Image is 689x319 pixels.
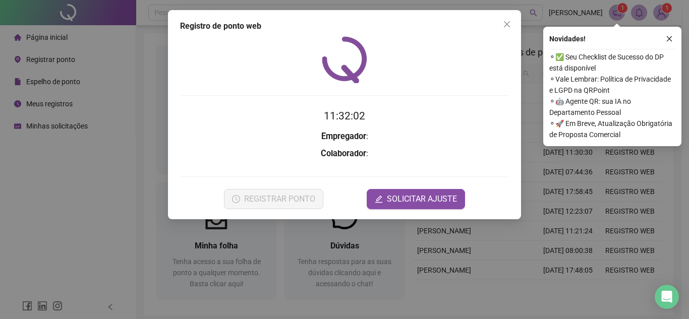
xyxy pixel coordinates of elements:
[367,189,465,209] button: editSOLICITAR AJUSTE
[549,33,586,44] span: Novidades !
[322,36,367,83] img: QRPoint
[180,130,509,143] h3: :
[655,285,679,309] div: Open Intercom Messenger
[180,20,509,32] div: Registro de ponto web
[321,132,366,141] strong: Empregador
[375,195,383,203] span: edit
[549,96,675,118] span: ⚬ 🤖 Agente QR: sua IA no Departamento Pessoal
[549,51,675,74] span: ⚬ ✅ Seu Checklist de Sucesso do DP está disponível
[224,189,323,209] button: REGISTRAR PONTO
[499,16,515,32] button: Close
[503,20,511,28] span: close
[180,147,509,160] h3: :
[549,118,675,140] span: ⚬ 🚀 Em Breve, Atualização Obrigatória de Proposta Comercial
[666,35,673,42] span: close
[324,110,365,122] time: 11:32:02
[387,193,457,205] span: SOLICITAR AJUSTE
[321,149,366,158] strong: Colaborador
[549,74,675,96] span: ⚬ Vale Lembrar: Política de Privacidade e LGPD na QRPoint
